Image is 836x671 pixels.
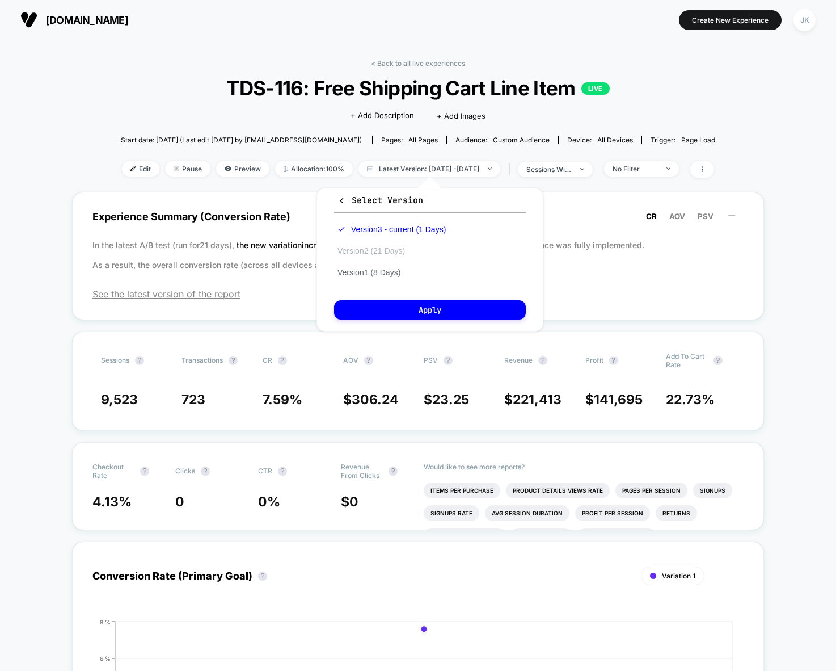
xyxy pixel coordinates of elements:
li: Profit Per Session [575,505,650,521]
span: 141,695 [594,392,643,408]
span: Experience Summary (Conversion Rate) [92,204,744,229]
img: edit [130,166,136,171]
button: ? [140,467,149,476]
button: ? [713,356,723,365]
img: end [488,167,492,170]
button: Version3 - current (1 Days) [334,224,449,234]
div: Audience: [455,136,550,144]
li: Avg Session Duration [485,505,569,521]
li: Product Details Views Rate [506,483,610,498]
button: Select Version [334,194,526,213]
button: ? [201,467,210,476]
span: See the latest version of the report [92,288,744,300]
button: ? [278,356,287,365]
img: end [666,167,670,170]
span: CR [646,212,657,221]
span: Checkout Rate [92,463,134,480]
div: Trigger: [651,136,715,144]
li: Returns Per Session [424,528,505,544]
span: Add To Cart Rate [666,352,708,369]
span: CTR [258,467,272,475]
span: Device: [558,136,641,144]
span: 4.13 % [92,494,132,510]
button: ? [444,356,453,365]
button: ? [258,572,267,581]
button: [DOMAIN_NAME] [17,11,132,29]
span: Sessions [101,356,129,364]
li: Items Per Purchase [424,483,500,498]
span: PSV [698,212,713,221]
button: ? [538,356,547,365]
span: Clicks [175,467,195,475]
span: 22.73 % [666,392,715,408]
button: ? [135,356,144,365]
span: 0 [349,494,358,510]
span: $ [585,392,643,408]
button: Version2 (21 Days) [334,246,408,256]
span: the new variation increased the conversion rate (CR) by 1.60 % [237,240,471,250]
button: PSV [694,211,717,221]
span: + Add Description [351,110,414,121]
button: ? [609,356,618,365]
li: Signups [693,483,732,498]
span: CR [263,356,272,364]
span: $ [341,494,358,510]
span: Pause [165,161,210,177]
span: Allocation: 100% [275,161,353,177]
span: AOV [669,212,685,221]
li: Pages Per Session [615,483,687,498]
div: No Filter [613,165,658,173]
span: 7.59 % [263,392,302,408]
span: Custom Audience [493,136,550,144]
li: Subscriptions [511,528,572,544]
li: Subscriptions Rate [578,528,656,544]
span: TDS-116: Free Shipping Cart Line Item [151,76,686,100]
button: ? [278,467,287,476]
span: $ [424,392,469,408]
tspan: 6 % [100,655,111,661]
p: Would like to see more reports? [424,463,744,471]
button: ? [389,467,398,476]
span: Profit [585,356,603,364]
span: Latest Version: [DATE] - [DATE] [358,161,500,177]
img: Visually logo [20,11,37,28]
img: rebalance [284,166,288,172]
span: Edit [122,161,159,177]
span: | [506,161,518,178]
img: end [174,166,179,171]
img: calendar [367,166,373,171]
span: 723 [181,392,205,408]
p: LIVE [581,82,610,95]
tspan: 8 % [100,618,111,625]
span: + Add Images [437,111,485,120]
span: 0 % [258,494,280,510]
span: Select Version [337,195,423,206]
li: Signups Rate [424,505,479,521]
li: Returns [656,505,697,521]
span: all devices [597,136,633,144]
span: 221,413 [513,392,561,408]
span: Revenue [504,356,533,364]
button: Version1 (8 Days) [334,267,404,278]
button: ? [364,356,373,365]
span: Preview [216,161,269,177]
span: Variation 1 [662,572,695,580]
button: Create New Experience [679,10,782,30]
button: JK [790,9,819,32]
div: sessions with impression [526,165,572,174]
button: AOV [666,211,689,221]
a: < Back to all live experiences [371,59,465,68]
span: 306.24 [352,392,399,408]
span: $ [343,392,399,408]
button: CR [643,211,660,221]
div: JK [793,9,816,31]
div: Pages: [381,136,438,144]
p: In the latest A/B test (run for 21 days), before the experience was fully implemented. As a resul... [92,235,744,275]
span: [DOMAIN_NAME] [46,14,128,26]
span: 0 [175,494,184,510]
button: ? [229,356,238,365]
span: Start date: [DATE] (Last edit [DATE] by [EMAIL_ADDRESS][DOMAIN_NAME]) [121,136,362,144]
span: AOV [343,356,358,364]
span: 23.25 [432,392,469,408]
span: Revenue From Clicks [341,463,383,480]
